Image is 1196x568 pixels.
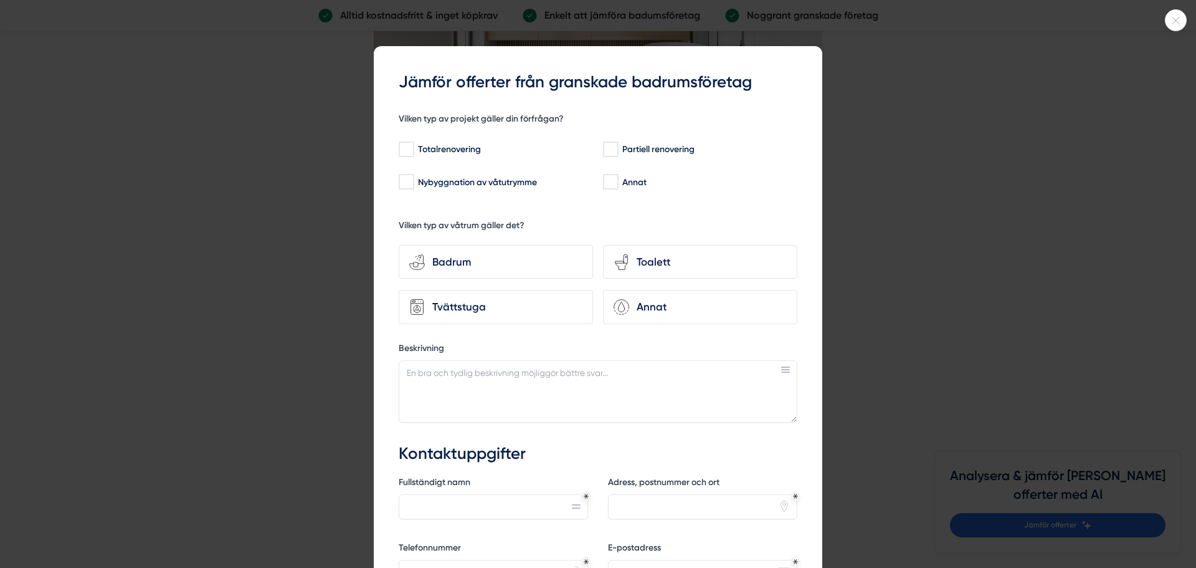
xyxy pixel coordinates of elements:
label: Fullständigt namn [399,476,588,492]
div: Obligatoriskt [793,559,798,564]
div: Obligatoriskt [793,494,798,499]
input: Partiell renovering [603,143,617,156]
input: Totalrenovering [399,143,413,156]
input: Nybyggnation av våtutrymme [399,176,413,188]
h3: Jämför offerter från granskade badrumsföretag [399,71,797,94]
label: E-postadress [608,542,797,557]
h5: Vilken typ av projekt gäller din förfrågan? [399,113,564,128]
input: Annat [603,176,617,188]
div: Obligatoriskt [584,559,589,564]
label: Adress, postnummer och ort [608,476,797,492]
h5: Vilken typ av våtrum gäller det? [399,219,524,235]
div: Obligatoriskt [584,494,589,499]
label: Telefonnummer [399,542,588,557]
label: Beskrivning [399,342,797,358]
h3: Kontaktuppgifter [399,443,797,465]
